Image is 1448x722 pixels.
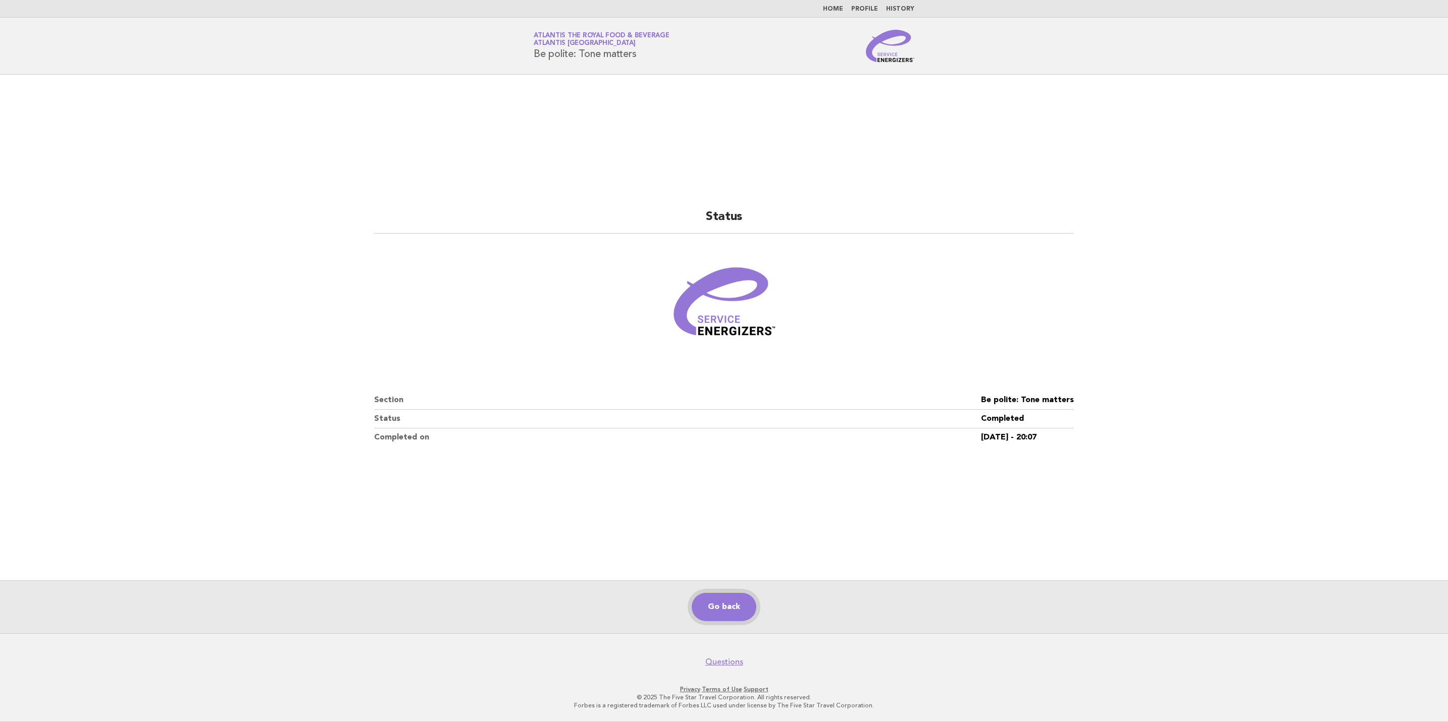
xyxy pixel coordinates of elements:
[981,428,1074,447] dd: [DATE] - 20:07
[680,686,700,693] a: Privacy
[374,209,1074,234] h2: Status
[705,657,743,667] a: Questions
[534,33,669,59] h1: Be polite: Tone matters
[886,6,914,12] a: History
[374,391,981,410] dt: Section
[374,410,981,428] dt: Status
[415,701,1033,709] p: Forbes is a registered trademark of Forbes LLC used under license by The Five Star Travel Corpora...
[981,410,1074,428] dd: Completed
[374,428,981,447] dt: Completed on
[663,246,785,367] img: Verified
[534,32,669,46] a: Atlantis the Royal Food & BeverageAtlantis [GEOGRAPHIC_DATA]
[534,40,636,47] span: Atlantis [GEOGRAPHIC_DATA]
[851,6,878,12] a: Profile
[415,693,1033,701] p: © 2025 The Five Star Travel Corporation. All rights reserved.
[702,686,742,693] a: Terms of Use
[692,593,756,621] a: Go back
[823,6,843,12] a: Home
[866,30,914,62] img: Service Energizers
[415,685,1033,693] p: · ·
[981,391,1074,410] dd: Be polite: Tone matters
[744,686,768,693] a: Support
